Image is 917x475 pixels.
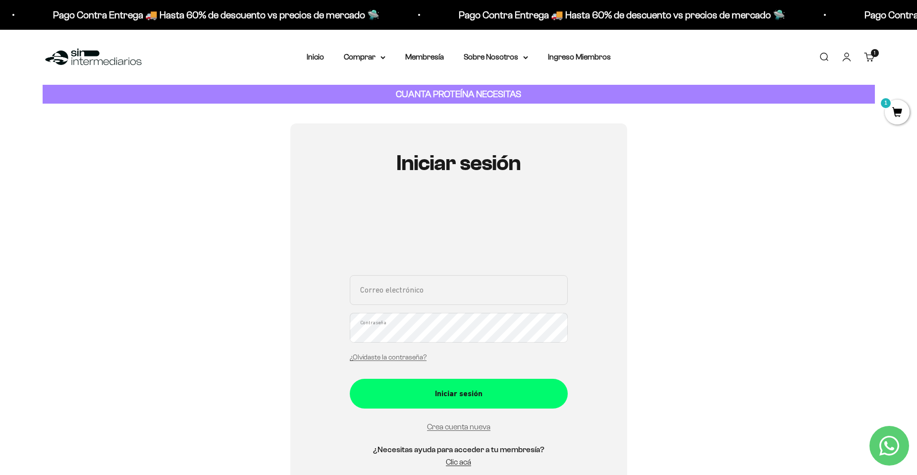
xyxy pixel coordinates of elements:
[350,379,568,409] button: Iniciar sesión
[464,51,528,63] summary: Sobre Nosotros
[350,443,568,456] h5: ¿Necesitas ayuda para acceder a tu membresía?
[456,7,783,23] p: Pago Contra Entrega 🚚 Hasta 60% de descuento vs precios de mercado 🛸
[405,53,444,61] a: Membresía
[427,422,490,431] a: Crea cuenta nueva
[344,51,385,63] summary: Comprar
[396,89,521,99] strong: CUANTA PROTEÍNA NECESITAS
[885,108,910,119] a: 1
[370,387,548,400] div: Iniciar sesión
[880,97,892,109] mark: 1
[548,53,611,61] a: Ingreso Miembros
[350,204,568,263] iframe: Social Login Buttons
[51,7,377,23] p: Pago Contra Entrega 🚚 Hasta 60% de descuento vs precios de mercado 🛸
[446,458,471,466] a: Clic acá
[350,354,427,361] a: ¿Olvidaste la contraseña?
[307,53,324,61] a: Inicio
[350,151,568,175] h1: Iniciar sesión
[874,51,875,56] span: 1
